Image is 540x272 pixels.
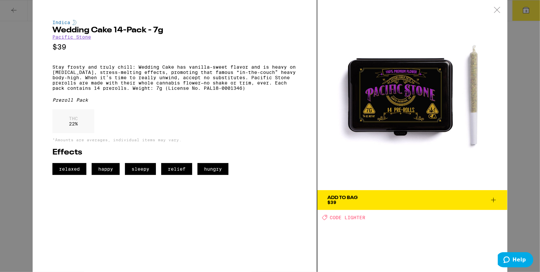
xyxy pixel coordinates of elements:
[125,163,156,175] span: sleepy
[69,116,78,121] p: THC
[52,138,297,142] p: *Amounts are averages, individual items may vary.
[52,20,297,25] div: Indica
[317,190,507,210] button: Add To Bag$39
[52,64,297,91] p: Stay frosty and truly chill: Wedding Cake has vanilla-sweet flavor and is heavy on [MEDICAL_DATA]...
[52,97,297,103] div: Preroll Pack
[73,20,76,25] img: indicaColor.svg
[52,149,297,156] h2: Effects
[161,163,192,175] span: relief
[327,195,358,200] div: Add To Bag
[197,163,228,175] span: hungry
[327,200,336,205] span: $39
[52,34,91,40] a: Pacific Stone
[498,252,533,269] iframe: Opens a widget where you can find more information
[92,163,120,175] span: happy
[330,215,365,220] span: CODE LIGHTER
[52,109,94,133] div: 22 %
[52,163,86,175] span: relaxed
[52,26,297,34] h2: Wedding Cake 14-Pack - 7g
[52,43,297,51] p: $39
